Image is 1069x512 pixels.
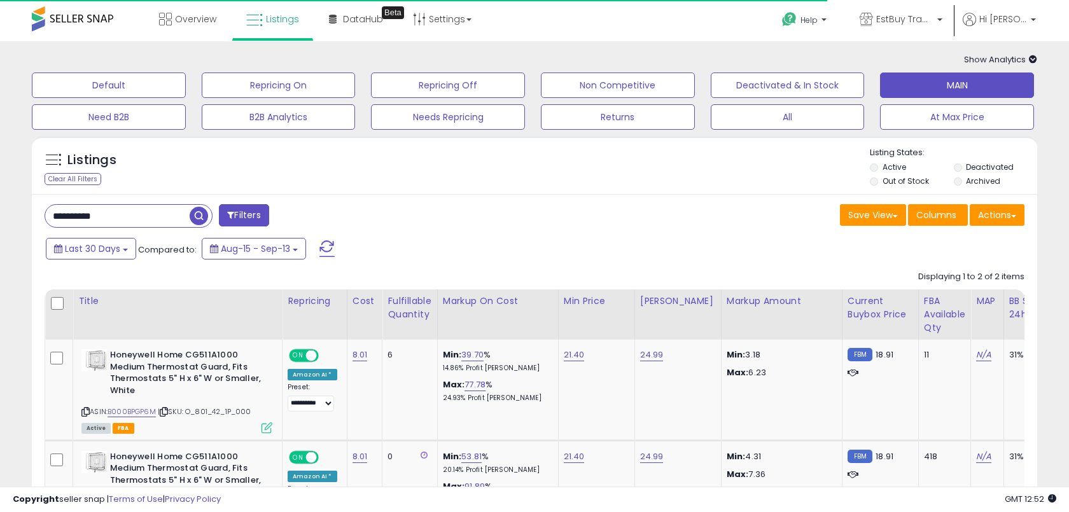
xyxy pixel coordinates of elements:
b: Max: [443,378,465,391]
span: EstBuy Trading [876,13,933,25]
button: Need B2B [32,104,186,130]
label: Out of Stock [883,176,929,186]
small: FBM [848,348,872,361]
a: Privacy Policy [165,493,221,505]
a: Help [772,2,839,41]
strong: Copyright [13,493,59,505]
span: Compared to: [138,244,197,256]
button: Default [32,73,186,98]
a: Hi [PERSON_NAME] [963,13,1036,41]
label: Deactivated [966,162,1014,172]
div: Cost [353,294,377,308]
div: 31% [1009,349,1051,361]
button: Needs Repricing [371,104,525,130]
div: Amazon AI * [288,471,337,482]
button: Repricing On [202,73,356,98]
b: Max: [443,480,465,492]
a: 24.99 [640,349,664,361]
span: 18.91 [876,450,893,462]
a: 53.81 [461,450,482,463]
div: Amazon AI * [288,369,337,380]
button: MAIN [880,73,1034,98]
a: 8.01 [353,349,368,361]
p: 14.86% Profit [PERSON_NAME] [443,364,548,373]
div: seller snap | | [13,494,221,506]
span: OFF [317,452,337,462]
a: 39.70 [461,349,484,361]
p: 6.23 [727,367,832,378]
div: % [443,451,548,474]
div: BB Share 24h. [1009,294,1056,321]
span: 2025-10-14 12:52 GMT [1005,493,1056,505]
div: 418 [924,451,961,462]
button: Aug-15 - Sep-13 [202,238,306,259]
label: Archived [966,176,1000,186]
a: 77.78 [465,378,486,391]
i: Get Help [781,11,797,27]
p: 24.93% Profit [PERSON_NAME] [443,394,548,403]
button: Filters [219,204,269,226]
button: At Max Price [880,104,1034,130]
b: Min: [443,450,462,462]
p: 7.36 [727,469,832,480]
a: 21.40 [564,450,585,463]
span: | SKU: O_801_42_1P_000 [158,406,251,417]
span: FBA [113,423,134,434]
div: ASIN: [81,349,272,432]
label: Active [883,162,906,172]
button: Non Competitive [541,73,695,98]
button: Deactivated & In Stock [711,73,865,98]
a: 24.99 [640,450,664,463]
p: 4.31 [727,451,832,462]
div: % [443,379,548,403]
div: Title [78,294,277,308]
button: Actions [970,204,1024,226]
button: All [711,104,865,130]
p: 20.14% Profit [PERSON_NAME] [443,466,548,474]
a: Terms of Use [109,493,163,505]
button: Save View [840,204,906,226]
div: 31% [1009,451,1051,462]
div: Markup Amount [727,294,837,308]
div: Tooltip anchor [382,6,404,19]
div: FBA Available Qty [924,294,965,335]
p: Listing States: [870,147,1037,159]
div: MAP [976,294,998,308]
span: 18.91 [876,349,893,361]
div: % [443,481,548,504]
span: Aug-15 - Sep-13 [221,242,290,255]
span: Columns [916,209,956,221]
th: The percentage added to the cost of goods (COGS) that forms the calculator for Min & Max prices. [437,289,558,340]
span: ON [290,452,306,462]
span: Show Analytics [964,53,1037,66]
span: ON [290,350,306,361]
img: 41tYi1C48KS._SL40_.jpg [81,451,107,473]
a: 21.40 [564,349,585,361]
div: 11 [924,349,961,361]
span: Listings [266,13,299,25]
button: Columns [908,204,968,226]
span: DataHub [343,13,383,25]
div: % [443,349,548,373]
div: 0 [388,451,427,462]
span: Last 30 Days [65,242,120,255]
div: Repricing [288,294,342,308]
span: Help [800,15,818,25]
a: N/A [976,450,991,463]
span: All listings currently available for purchase on Amazon [81,423,111,434]
b: Min: [443,349,462,361]
div: Min Price [564,294,629,308]
span: Hi [PERSON_NAME] [979,13,1027,25]
div: Preset: [288,383,337,412]
button: B2B Analytics [202,104,356,130]
div: [PERSON_NAME] [640,294,716,308]
span: Overview [175,13,216,25]
h5: Listings [67,151,116,169]
button: Returns [541,104,695,130]
small: FBM [848,450,872,463]
div: Clear All Filters [45,173,101,185]
a: B000BPGP6M [108,406,156,417]
div: Fulfillable Quantity [388,294,431,321]
strong: Min: [727,349,746,361]
strong: Max: [727,468,749,480]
